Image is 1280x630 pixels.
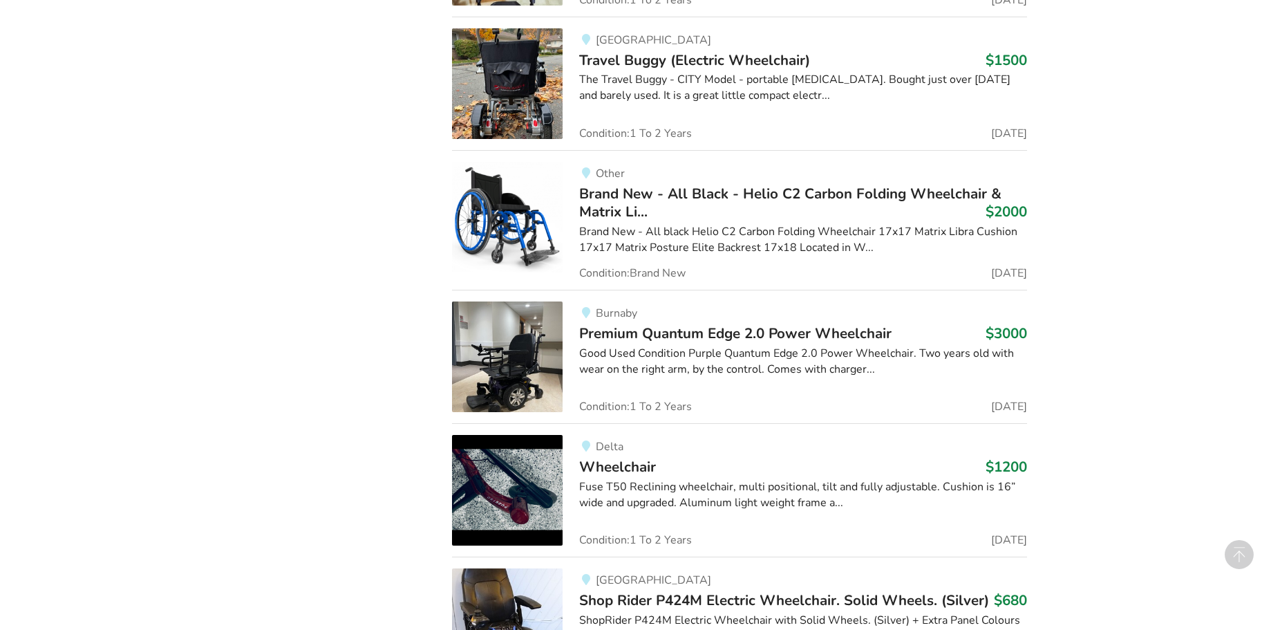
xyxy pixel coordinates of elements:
[986,203,1027,221] h3: $2000
[991,401,1027,412] span: [DATE]
[991,268,1027,279] span: [DATE]
[596,306,637,321] span: Burnaby
[579,224,1026,256] div: Brand New - All black Helio C2 Carbon Folding Wheelchair 17x17 Matrix Libra Cushion 17x17 Matrix ...
[579,50,810,70] span: Travel Buggy (Electric Wheelchair)
[579,591,989,610] span: Shop Rider P424M Electric Wheelchair. Solid Wheels. (Silver)
[579,324,892,343] span: Premium Quantum Edge 2.0 Power Wheelchair
[986,458,1027,476] h3: $1200
[579,457,656,476] span: Wheelchair
[452,423,1026,557] a: mobility-wheelchair DeltaWheelchair$1200Fuse T50 Reclining wheelchair, multi positional, tilt and...
[452,302,563,412] img: mobility-premium quantum edge 2.0 power wheelchair
[452,162,563,272] img: mobility-brand new - all black - helio c2 carbon folding wheelchair & matrix libra cushion & matr...
[579,184,1001,221] span: Brand New - All Black - Helio C2 Carbon Folding Wheelchair & Matrix Li...
[991,535,1027,546] span: [DATE]
[991,128,1027,139] span: [DATE]
[994,591,1027,609] h3: $680
[452,290,1026,423] a: mobility-premium quantum edge 2.0 power wheelchairBurnabyPremium Quantum Edge 2.0 Power Wheelchai...
[579,268,686,279] span: Condition: Brand New
[579,535,692,546] span: Condition: 1 To 2 Years
[596,166,625,181] span: Other
[579,401,692,412] span: Condition: 1 To 2 Years
[596,33,711,48] span: [GEOGRAPHIC_DATA]
[452,28,563,139] img: mobility-travel buggy (electric wheelchair)
[986,324,1027,342] h3: $3000
[452,435,563,546] img: mobility-wheelchair
[579,72,1026,104] div: The Travel Buggy - CITY Model - portable [MEDICAL_DATA]. Bought just over [DATE] and barely used....
[579,479,1026,511] div: Fuse T50 Reclining wheelchair, multi positional, tilt and fully adjustable. Cushion is 16” wide a...
[452,150,1026,290] a: mobility-brand new - all black - helio c2 carbon folding wheelchair & matrix libra cushion & matr...
[452,17,1026,150] a: mobility-travel buggy (electric wheelchair)[GEOGRAPHIC_DATA]Travel Buggy (Electric Wheelchair)$15...
[596,439,623,454] span: Delta
[596,573,711,588] span: [GEOGRAPHIC_DATA]
[986,51,1027,69] h3: $1500
[579,346,1026,378] div: Good Used Condition Purple Quantum Edge 2.0 Power Wheelchair. Two years old with wear on the righ...
[579,128,692,139] span: Condition: 1 To 2 Years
